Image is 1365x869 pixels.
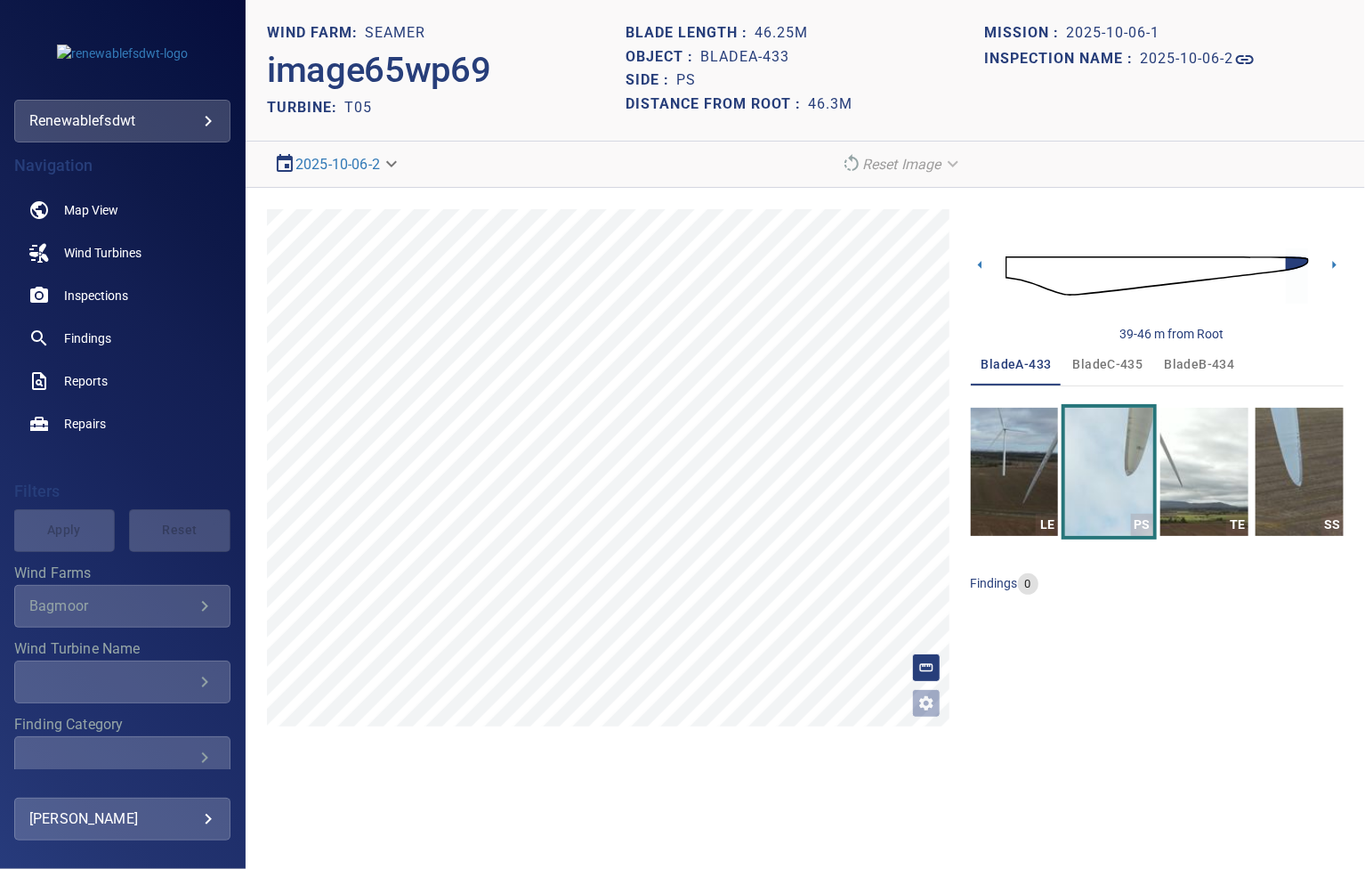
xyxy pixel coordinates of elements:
div: Wind Farms [14,585,230,628]
h1: 46.3m [808,96,852,113]
span: bladeA-433 [981,353,1052,376]
h1: 2025-10-06-1 [1067,25,1160,42]
h2: TURBINE: [267,99,344,116]
div: 39-46 m from Root [1119,325,1224,343]
a: TE [1160,408,1248,536]
em: Reset Image [862,156,941,173]
h4: Filters [14,483,230,500]
div: Finding Category [14,736,230,779]
span: Reports [64,372,108,390]
h1: PS [676,72,696,89]
span: Findings [64,329,111,347]
div: LE [1036,514,1058,536]
h1: Mission : [985,25,1067,42]
h1: Seamer [365,25,425,42]
a: PS [1065,408,1153,536]
a: repairs noActive [14,402,230,445]
div: SS [1321,514,1344,536]
a: 2025-10-06-2 [1141,49,1256,70]
div: TE [1226,514,1248,536]
span: 0 [1018,576,1038,593]
h2: image65wp69 [267,49,490,92]
div: Bagmoor [29,597,194,614]
span: findings [971,576,1018,590]
a: SS [1256,408,1344,536]
span: Wind Turbines [64,244,141,262]
h1: Object : [626,49,700,66]
span: bladeB-434 [1165,353,1235,376]
h1: 2025-10-06-2 [1141,51,1234,68]
a: 2025-10-06-2 [295,156,380,173]
label: Finding Category [14,718,230,732]
h4: Navigation [14,157,230,175]
div: Wind Turbine Name [14,661,230,703]
a: findings noActive [14,317,230,360]
a: inspections noActive [14,274,230,317]
img: d [1006,240,1309,313]
span: Repairs [64,415,106,433]
span: Map View [64,201,118,219]
h2: T05 [344,99,372,116]
div: [PERSON_NAME] [29,805,215,833]
a: LE [971,408,1059,536]
button: Open image filters and tagging options [912,689,941,718]
a: map noActive [14,189,230,231]
h1: Blade length : [626,25,755,42]
div: 2025-10-06-2 [267,149,408,180]
label: Wind Turbine Name [14,642,230,656]
h1: bladeA-433 [700,49,789,66]
h1: 46.25m [755,25,808,42]
a: windturbines noActive [14,231,230,274]
h1: Inspection name : [985,51,1141,68]
div: renewablefsdwt [14,100,230,142]
label: Wind Farms [14,566,230,581]
img: renewablefsdwt-logo [57,45,188,62]
span: bladeC-435 [1073,353,1143,376]
h1: WIND FARM: [267,25,365,42]
div: renewablefsdwt [29,107,215,135]
h1: Distance from root : [626,96,808,113]
div: PS [1131,514,1153,536]
div: Reset Image [834,149,970,180]
span: Inspections [64,287,128,305]
a: reports noActive [14,360,230,402]
h1: Side : [626,72,676,89]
